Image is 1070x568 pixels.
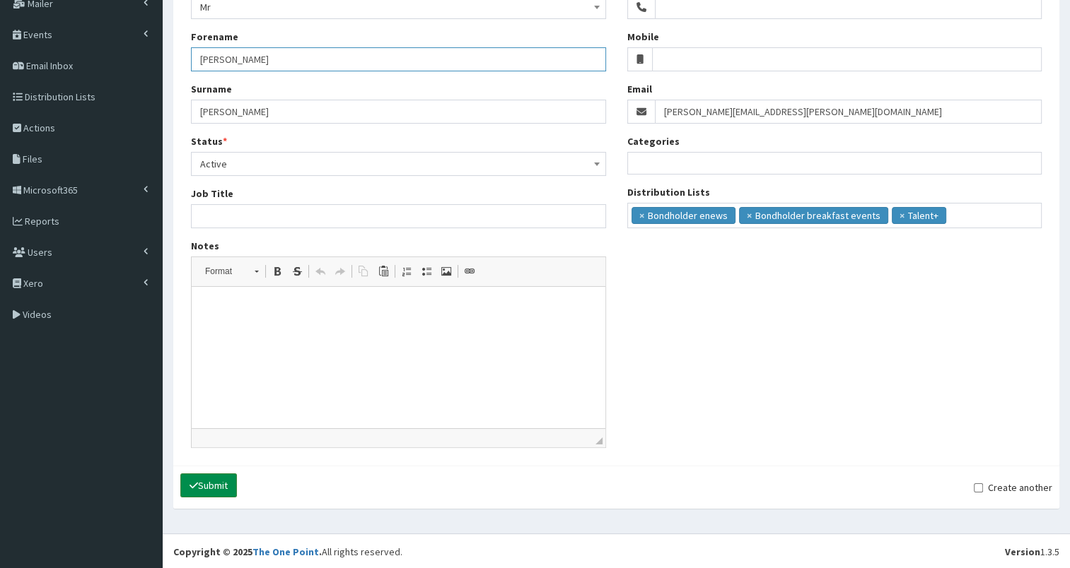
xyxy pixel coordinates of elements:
[191,187,233,201] label: Job Title
[1005,545,1040,558] b: Version
[200,154,597,174] span: Active
[747,208,752,223] span: ×
[23,184,78,196] span: Microsoft365
[627,30,659,44] label: Mobile
[191,30,238,44] label: Forename
[627,185,710,199] label: Distribution Lists
[23,122,55,134] span: Actions
[739,207,888,224] li: Bondholder breakfast events
[267,262,287,280] a: Bold (Ctrl+B)
[26,59,73,72] span: Email Inbox
[310,262,330,280] a: Undo (Ctrl+Z)
[192,287,605,428] iframe: Rich Text Editor, notes
[287,262,307,280] a: Strike Through
[1005,545,1059,559] div: 1.3.5
[180,473,237,497] button: Submit
[191,152,606,176] span: Active
[23,308,52,321] span: Videos
[900,208,905,223] span: ×
[974,480,1052,495] label: Create another
[627,82,652,96] label: Email
[25,215,59,227] span: Reports
[892,207,946,224] li: Talent+
[627,134,680,148] label: Categories
[23,277,43,290] span: Xero
[23,153,42,165] span: Files
[436,262,456,280] a: Image
[252,545,319,558] a: The One Point
[25,90,95,103] span: Distribution Lists
[460,262,479,280] a: Link (Ctrl+L)
[397,262,417,280] a: Insert/Remove Numbered List
[639,208,644,223] span: ×
[28,246,52,259] span: Users
[23,28,52,41] span: Events
[632,207,735,224] li: Bondholder enews
[191,134,227,148] label: Status
[974,483,983,492] input: Create another
[197,261,266,281] a: Format
[417,262,436,280] a: Insert/Remove Bulleted List
[191,239,219,253] label: Notes
[191,82,232,96] label: Surname
[373,262,393,280] a: Paste (Ctrl+V)
[595,437,603,444] span: Drag to resize
[330,262,350,280] a: Redo (Ctrl+Y)
[354,262,373,280] a: Copy (Ctrl+C)
[198,262,248,280] span: Format
[173,545,322,558] strong: Copyright © 2025 .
